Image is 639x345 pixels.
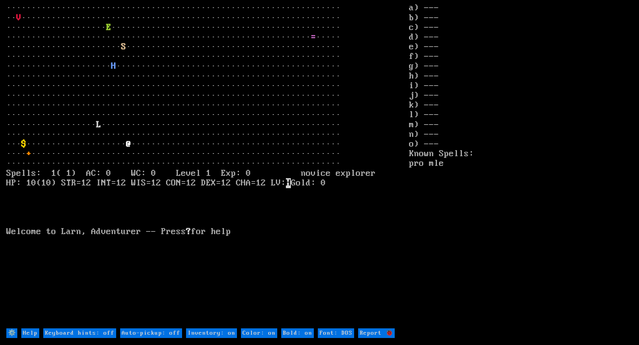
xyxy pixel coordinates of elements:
larn: ··································································· ·· ··························... [6,3,409,328]
font: E [106,23,111,33]
font: L [96,120,101,130]
input: Help [21,328,39,338]
font: H [111,61,116,71]
font: @ [126,139,131,149]
input: Auto-pickup: off [120,328,182,338]
input: ⚙️ [6,328,17,338]
font: + [26,149,31,159]
input: Keyboard hints: off [43,328,116,338]
stats: a) --- b) --- c) --- d) --- e) --- f) --- g) --- h) --- i) --- j) --- k) --- l) --- m) --- n) ---... [409,3,633,328]
input: Inventory: on [186,328,237,338]
input: Report 🐞 [358,328,395,338]
input: Color: on [241,328,277,338]
font: = [311,32,316,42]
font: S [121,42,126,52]
input: Bold: on [281,328,314,338]
mark: H [286,178,291,188]
font: V [16,13,21,23]
b: ? [186,227,191,237]
input: Font: DOS [318,328,354,338]
font: $ [21,139,26,149]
